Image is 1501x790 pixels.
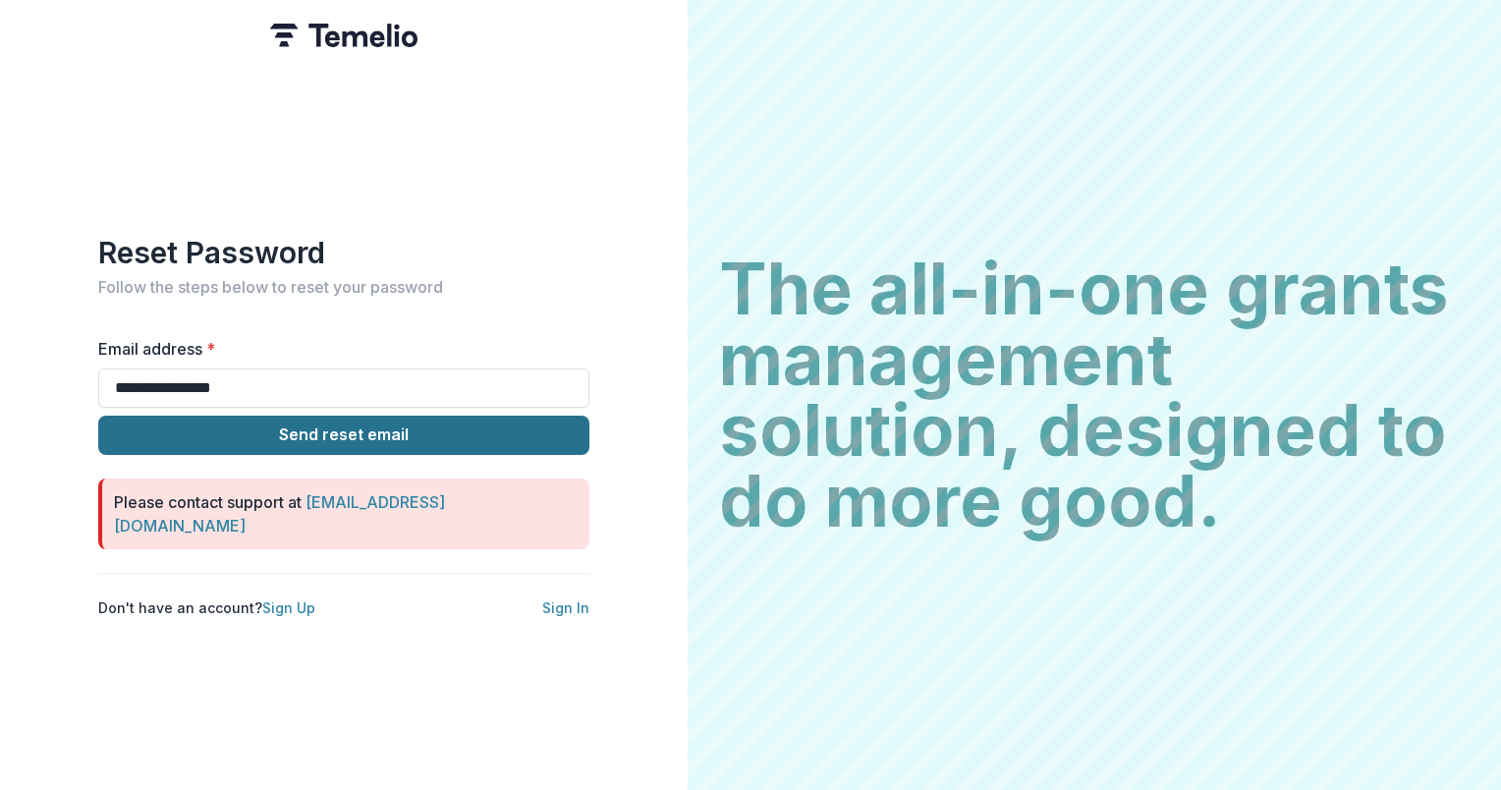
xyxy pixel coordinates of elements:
[542,599,589,616] a: Sign In
[114,490,574,537] p: Please contact support at
[98,278,589,297] h2: Follow the steps below to reset your password
[98,337,578,361] label: Email address
[262,599,315,616] a: Sign Up
[114,492,445,536] a: [EMAIL_ADDRESS][DOMAIN_NAME]
[270,24,417,47] img: Temelio
[98,235,589,270] h1: Reset Password
[98,597,315,618] p: Don't have an account?
[98,416,589,455] button: Send reset email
